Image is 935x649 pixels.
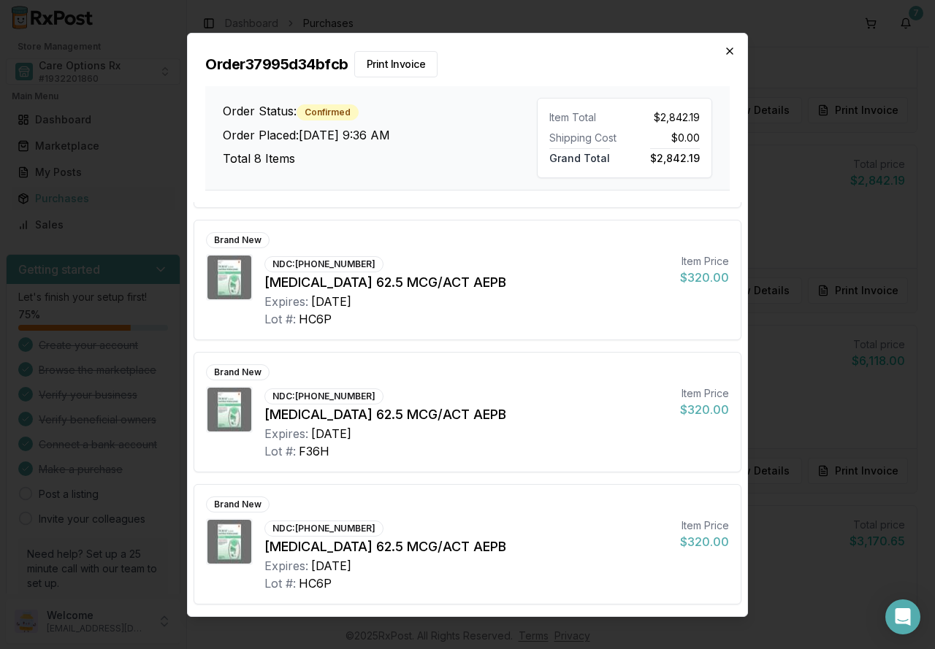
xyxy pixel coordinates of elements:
[264,520,383,536] div: NDC: [PHONE_NUMBER]
[205,50,730,77] h2: Order 37995d34bfcb
[264,574,296,591] div: Lot #:
[654,110,700,124] span: $2,842.19
[206,496,270,512] div: Brand New
[299,442,329,459] div: F36H
[297,104,359,120] div: Confirmed
[299,310,332,327] div: HC6P
[299,574,332,591] div: HC6P
[207,387,251,431] img: Incruse Ellipta 62.5 MCG/ACT AEPB
[680,400,729,418] div: $320.00
[680,268,729,285] div: $320.00
[206,231,270,247] div: Brand New
[206,364,270,380] div: Brand New
[311,292,351,310] div: [DATE]
[650,147,700,164] span: $2,842.19
[630,130,700,145] div: $0.00
[549,130,619,145] div: Shipping Cost
[207,519,251,563] img: Incruse Ellipta 62.5 MCG/ACT AEPB
[680,518,729,532] div: Item Price
[680,532,729,550] div: $320.00
[223,150,537,167] h3: Total 8 Items
[680,253,729,268] div: Item Price
[264,310,296,327] div: Lot #:
[311,556,351,574] div: [DATE]
[354,50,438,77] button: Print Invoice
[311,424,351,442] div: [DATE]
[264,424,308,442] div: Expires:
[207,255,251,299] img: Incruse Ellipta 62.5 MCG/ACT AEPB
[264,536,668,556] div: [MEDICAL_DATA] 62.5 MCG/ACT AEPB
[264,292,308,310] div: Expires:
[549,147,610,164] span: Grand Total
[264,404,668,424] div: [MEDICAL_DATA] 62.5 MCG/ACT AEPB
[264,256,383,272] div: NDC: [PHONE_NUMBER]
[223,102,537,120] h3: Order Status:
[223,126,537,144] h3: Order Placed: [DATE] 9:36 AM
[680,385,729,400] div: Item Price
[264,388,383,404] div: NDC: [PHONE_NUMBER]
[549,110,619,124] div: Item Total
[264,272,668,292] div: [MEDICAL_DATA] 62.5 MCG/ACT AEPB
[264,556,308,574] div: Expires:
[264,442,296,459] div: Lot #:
